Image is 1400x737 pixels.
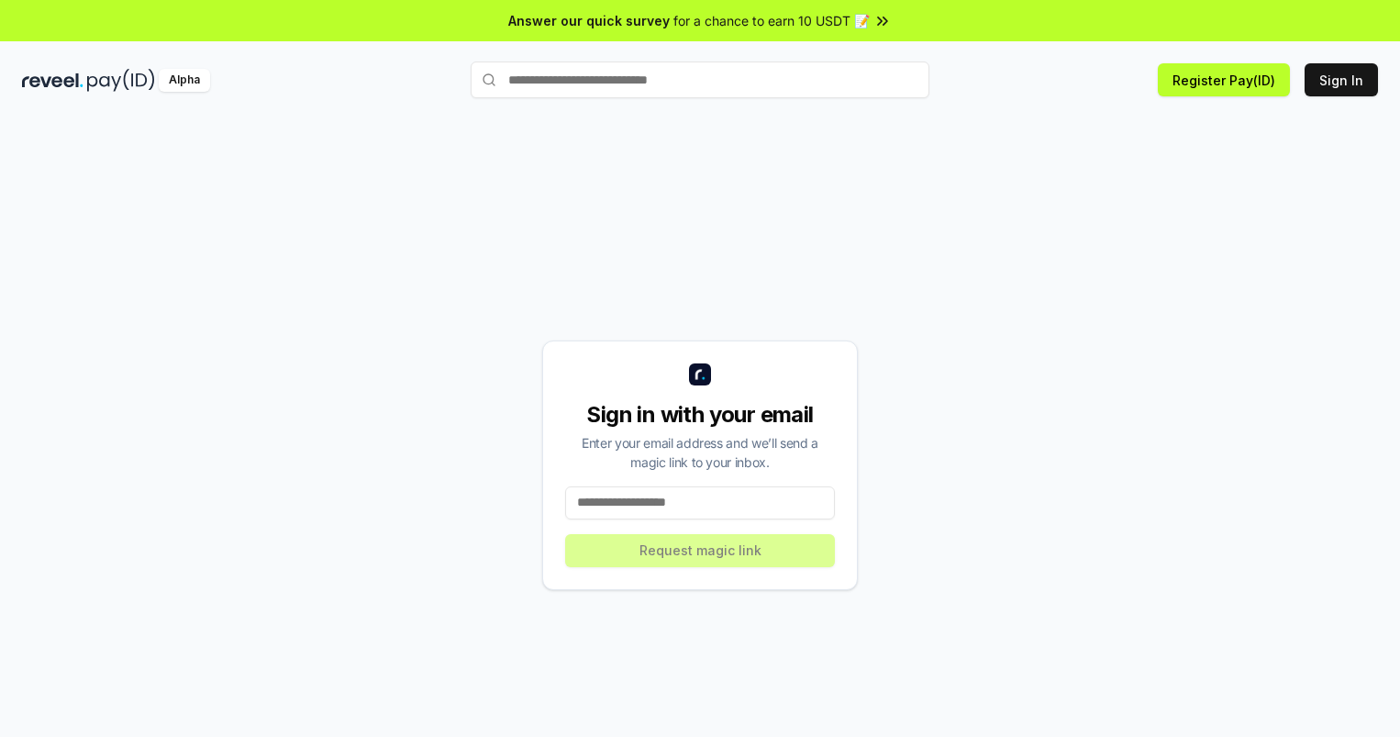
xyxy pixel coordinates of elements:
img: pay_id [87,69,155,92]
div: Sign in with your email [565,400,835,430]
img: logo_small [689,363,711,385]
button: Register Pay(ID) [1158,63,1290,96]
button: Sign In [1305,63,1378,96]
div: Enter your email address and we’ll send a magic link to your inbox. [565,433,835,472]
span: Answer our quick survey [508,11,670,30]
img: reveel_dark [22,69,83,92]
div: Alpha [159,69,210,92]
span: for a chance to earn 10 USDT 📝 [673,11,870,30]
